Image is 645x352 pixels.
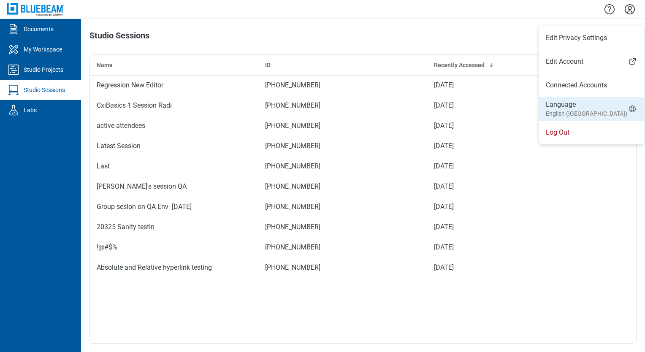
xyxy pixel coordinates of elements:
td: [DATE] [427,217,596,237]
td: [PHONE_NUMBER] [258,156,427,176]
td: [DATE] [427,75,596,95]
div: Studio Sessions [24,86,65,94]
td: [DATE] [427,95,596,116]
div: Last [97,161,252,171]
small: English ([GEOGRAPHIC_DATA]) [546,109,627,118]
div: active attendees [97,121,252,131]
div: Studio Projects [24,65,63,74]
td: [DATE] [427,197,596,217]
img: Bluebeam, Inc. [7,3,64,15]
h1: Studio Sessions [89,31,149,44]
table: bb-data-table [90,55,636,278]
td: [DATE] [427,136,596,156]
div: Recently Accessed [434,61,589,69]
td: [PHONE_NUMBER] [258,136,427,156]
div: CxiBasics 1 Session Radi [97,100,252,111]
td: [DATE] [427,237,596,257]
div: Regression New Editor [97,80,252,90]
div: [PERSON_NAME]'s session QA [97,181,252,192]
div: ID [265,61,420,69]
div: My Workspace [24,45,62,54]
td: [PHONE_NUMBER] [258,257,427,278]
div: Latest Session [97,141,252,151]
td: [PHONE_NUMBER] [258,75,427,95]
td: [DATE] [427,156,596,176]
svg: Studio Sessions [7,83,20,97]
div: Absolute and Relative hyperlink testing [97,263,252,273]
td: [DATE] [427,176,596,197]
li: Edit Privacy Settings [539,26,644,50]
button: Settings [623,2,637,16]
div: Language [546,100,627,118]
td: [PHONE_NUMBER] [258,197,427,217]
td: [PHONE_NUMBER] [258,217,427,237]
li: Log Out [539,121,644,144]
div: Labs [24,106,37,114]
td: [PHONE_NUMBER] [258,176,427,197]
svg: Labs [7,103,20,117]
td: [DATE] [427,116,596,136]
div: !@#$% [97,242,252,252]
a: Edit Account [539,57,644,67]
a: Connected Accounts [546,80,637,90]
td: [PHONE_NUMBER] [258,237,427,257]
svg: Studio Projects [7,63,20,76]
svg: My Workspace [7,43,20,56]
td: [PHONE_NUMBER] [258,116,427,136]
svg: Documents [7,22,20,36]
div: Documents [24,25,54,33]
td: [DATE] [427,257,596,278]
td: [PHONE_NUMBER] [258,95,427,116]
ul: Menu [539,26,644,144]
div: Name [97,61,252,69]
div: 20325 Sanity testin [97,222,252,232]
div: Group sesion on QA Env- [DATE] [97,202,252,212]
